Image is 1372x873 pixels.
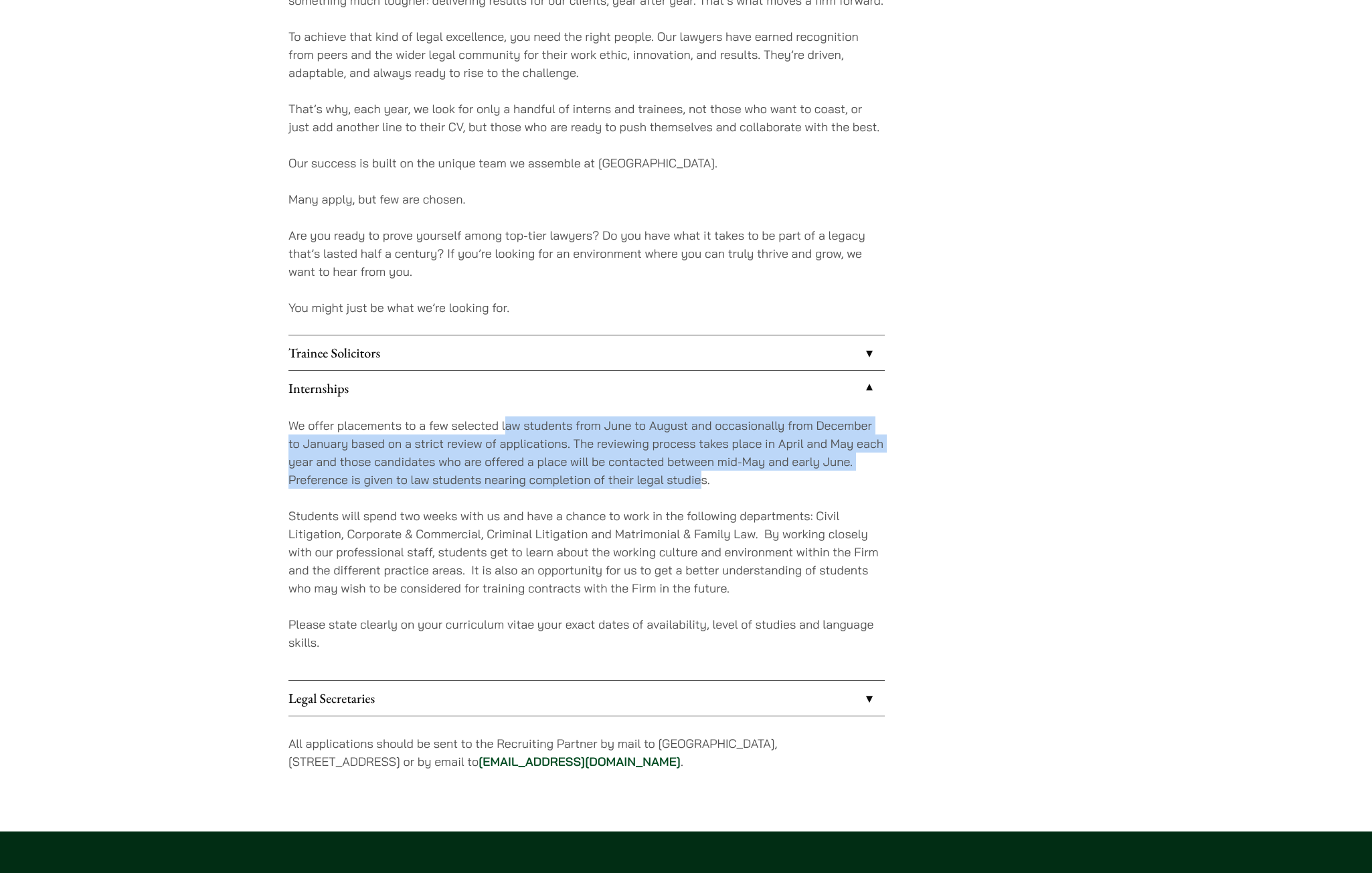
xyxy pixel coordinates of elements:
[288,226,885,281] p: Are you ready to prove yourself among top-tier lawyers? Do you have what it takes to be part of a...
[288,371,885,406] a: Internships
[288,100,885,136] p: That’s why, each year, we look for only a handful of interns and trainees, not those who want to ...
[288,507,885,597] p: Students will spend two weeks with us and have a chance to work in the following departments: Civ...
[288,27,885,82] p: To achieve that kind of legal excellence, you need the right people. Our lawyers have earned reco...
[288,335,885,370] a: Trainee Solicitors
[288,190,885,208] p: Many apply, but few are chosen.
[288,406,885,680] div: Internships
[288,615,885,651] p: Please state clearly on your curriculum vitae your exact dates of availability, level of studies ...
[288,154,885,172] p: Our success is built on the unique team we assemble at [GEOGRAPHIC_DATA].
[288,734,885,771] p: All applications should be sent to the Recruiting Partner by mail to [GEOGRAPHIC_DATA], [STREET_A...
[479,754,681,769] a: [EMAIL_ADDRESS][DOMAIN_NAME]
[288,416,885,489] p: We offer placements to a few selected law students from June to August and occasionally from Dece...
[288,299,885,317] p: You might just be what we’re looking for.
[288,681,885,716] a: Legal Secretaries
